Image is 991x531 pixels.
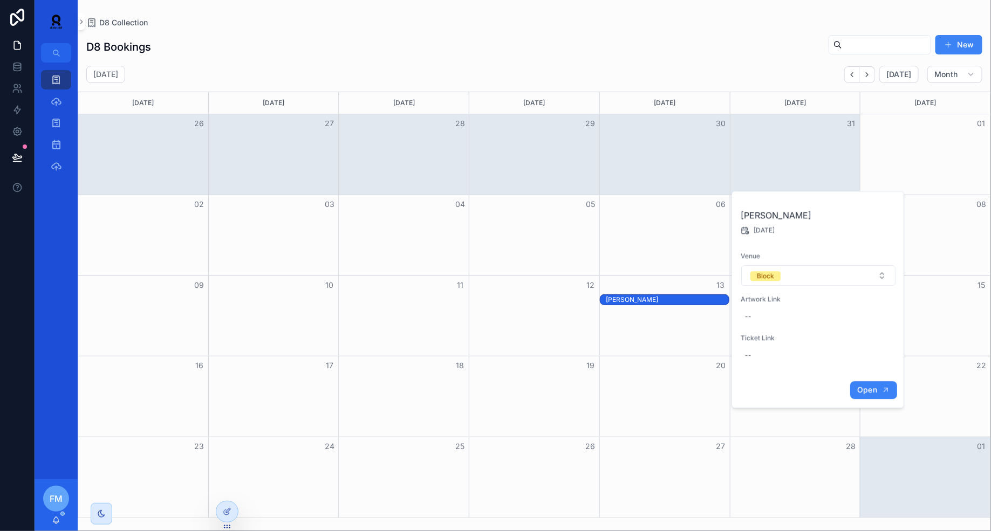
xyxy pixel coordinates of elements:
[93,69,118,80] h2: [DATE]
[454,198,467,211] button: 04
[78,92,991,518] div: Month View
[584,440,597,453] button: 26
[210,92,337,114] div: [DATE]
[584,198,597,211] button: 05
[602,92,728,114] div: [DATE]
[584,279,597,292] button: 12
[454,359,467,372] button: 18
[844,66,860,83] button: Back
[714,440,727,453] button: 27
[862,92,989,114] div: [DATE]
[606,295,729,305] div: FREDERIC
[323,359,336,372] button: 17
[193,359,206,372] button: 16
[714,359,727,372] button: 20
[860,66,875,83] button: Next
[714,279,727,292] button: 13
[757,271,774,281] div: Block
[850,381,897,399] button: Open
[975,359,988,372] button: 22
[754,226,775,235] span: [DATE]
[844,117,857,130] button: 31
[886,70,912,79] span: [DATE]
[323,198,336,211] button: 03
[927,66,982,83] button: Month
[606,295,729,304] div: [PERSON_NAME]
[454,117,467,130] button: 28
[741,295,896,304] span: Artwork Link
[879,66,919,83] button: [DATE]
[86,17,148,28] a: D8 Collection
[935,35,982,54] button: New
[714,117,727,130] button: 30
[340,92,467,114] div: [DATE]
[584,359,597,372] button: 19
[714,198,727,211] button: 06
[745,351,751,360] div: --
[745,312,751,321] div: --
[454,279,467,292] button: 11
[741,334,896,342] span: Ticket Link
[471,92,598,114] div: [DATE]
[741,265,896,286] button: Select Button
[584,117,597,130] button: 29
[732,92,859,114] div: [DATE]
[741,209,896,222] h2: [PERSON_NAME]
[35,63,78,190] div: scrollable content
[857,385,877,395] span: Open
[193,440,206,453] button: 23
[323,117,336,130] button: 27
[193,117,206,130] button: 26
[741,252,896,260] span: Venue
[80,92,207,114] div: [DATE]
[454,440,467,453] button: 25
[975,279,988,292] button: 15
[50,492,63,505] span: FM
[975,117,988,130] button: 01
[86,39,151,54] h1: D8 Bookings
[99,17,148,28] span: D8 Collection
[43,13,69,30] img: App logo
[193,198,206,211] button: 02
[975,198,988,211] button: 08
[323,440,336,453] button: 24
[844,440,857,453] button: 28
[975,440,988,453] button: 01
[323,279,336,292] button: 10
[193,279,206,292] button: 09
[934,70,958,79] span: Month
